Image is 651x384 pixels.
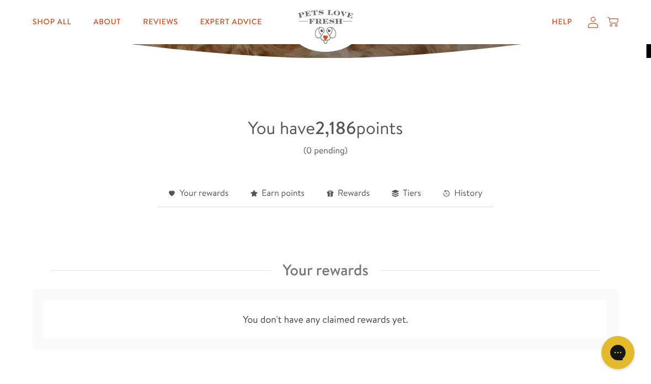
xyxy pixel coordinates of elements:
a: Reviews [134,11,186,33]
h3: Your rewards [282,257,369,284]
a: Shop All [24,11,80,33]
iframe: Gorgias live chat messenger [596,332,640,373]
div: You don't have any claimed rewards yet. [33,289,618,350]
div: (0 pending) [303,143,348,158]
a: History [432,180,493,207]
a: Help [543,11,581,33]
a: Rewards [316,180,381,207]
a: Your rewards [157,180,239,207]
a: Expert Advice [191,11,271,33]
a: Earn points [239,180,316,207]
strong: 2,186 [315,116,356,140]
a: About [84,11,130,33]
img: Pets Love Fresh [298,10,353,44]
a: Tiers [381,180,432,207]
span: You have points [248,116,403,140]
